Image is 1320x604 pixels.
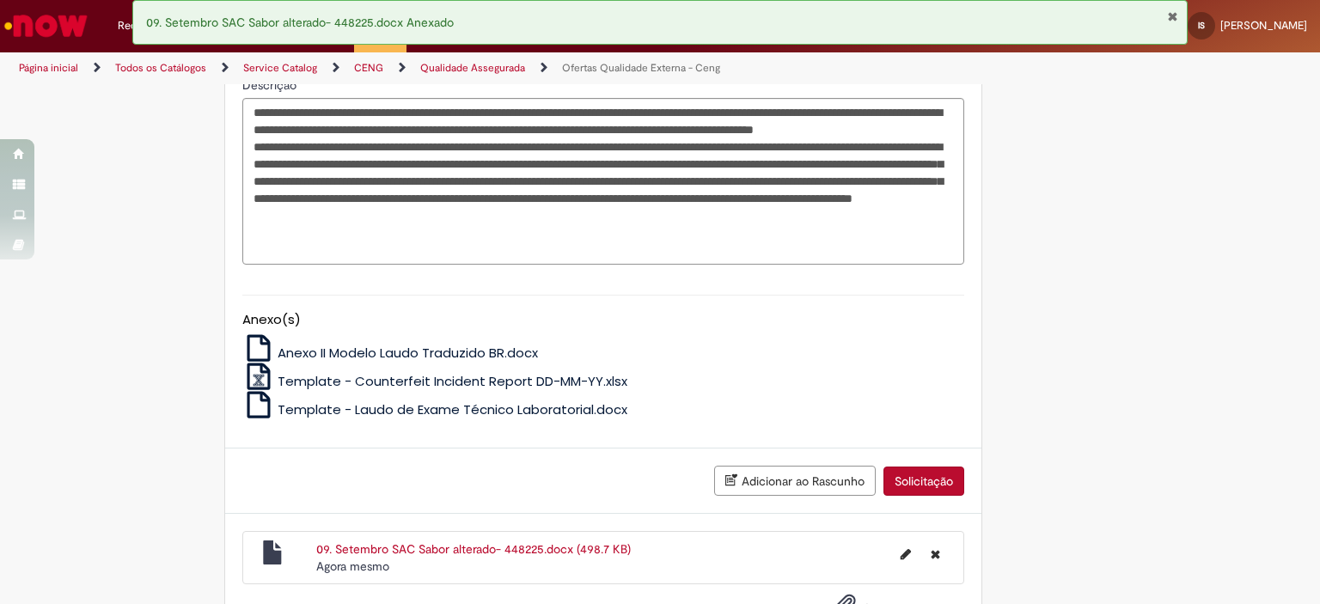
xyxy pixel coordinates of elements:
[146,15,454,30] span: 09. Setembro SAC Sabor alterado- 448225.docx Anexado
[316,541,631,557] a: 09. Setembro SAC Sabor alterado- 448225.docx (498.7 KB)
[920,540,950,568] button: Excluir 09. Setembro SAC Sabor alterado- 448225.docx
[242,77,300,93] span: Descrição
[278,344,538,362] span: Anexo II Modelo Laudo Traduzido BR.docx
[890,540,921,568] button: Editar nome de arquivo 09. Setembro SAC Sabor alterado- 448225.docx
[278,372,627,390] span: Template - Counterfeit Incident Report DD-MM-YY.xlsx
[242,344,539,362] a: Anexo II Modelo Laudo Traduzido BR.docx
[243,61,317,75] a: Service Catalog
[1220,18,1307,33] span: [PERSON_NAME]
[714,466,876,496] button: Adicionar ao Rascunho
[1167,9,1178,23] button: Fechar Notificação
[118,17,178,34] span: Requisições
[115,61,206,75] a: Todos os Catálogos
[1198,20,1205,31] span: IS
[278,400,627,418] span: Template - Laudo de Exame Técnico Laboratorial.docx
[19,61,78,75] a: Página inicial
[2,9,90,43] img: ServiceNow
[354,61,383,75] a: CENG
[242,313,964,327] h5: Anexo(s)
[242,98,964,265] textarea: Descrição
[13,52,867,84] ul: Trilhas de página
[242,400,628,418] a: Template - Laudo de Exame Técnico Laboratorial.docx
[316,558,389,574] span: Agora mesmo
[420,61,525,75] a: Qualidade Assegurada
[562,61,720,75] a: Ofertas Qualidade Externa - Ceng
[242,372,628,390] a: Template - Counterfeit Incident Report DD-MM-YY.xlsx
[883,467,964,496] button: Solicitação
[316,558,389,574] time: 30/09/2025 16:47:46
